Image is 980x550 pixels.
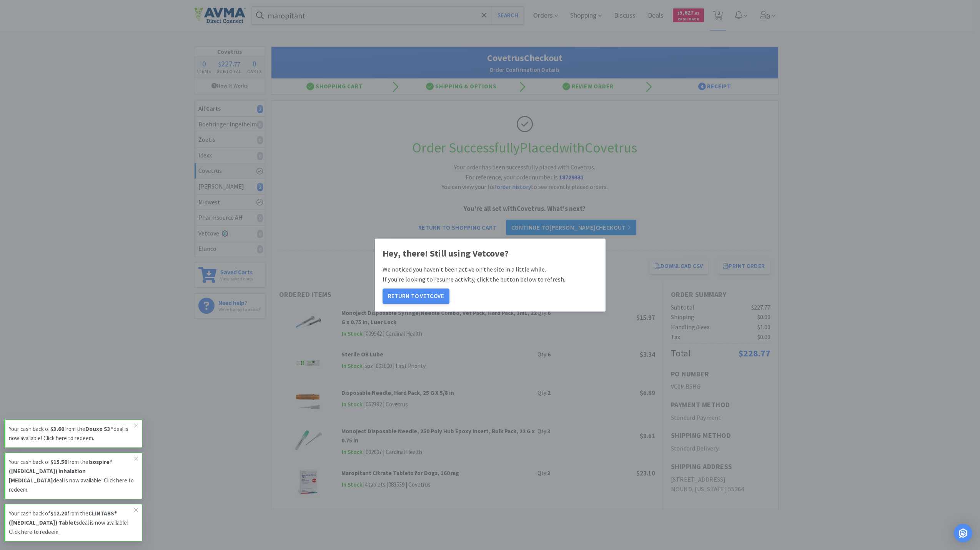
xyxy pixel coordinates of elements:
div: Open Intercom Messenger [954,524,972,542]
p: Your cash back of from the deal is now available! Click here to redeem. [9,457,134,494]
p: Your cash back of from the deal is now available! Click here to redeem. [9,424,134,443]
strong: Isospire® ([MEDICAL_DATA]) Inhalation [MEDICAL_DATA] [9,458,113,484]
strong: $12.20 [50,510,67,517]
strong: $3.60 [50,425,64,432]
button: Return to Vetcove [383,288,449,304]
p: Your cash back of from the deal is now available! Click here to redeem. [9,509,134,537]
strong: Douxo S3® [85,425,113,432]
strong: $15.50 [50,458,67,466]
p: We noticed you haven't been active on the site in a little while. If you're looking to resume act... [383,265,598,285]
h1: Hey, there! Still using Vetcove? [383,246,598,261]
